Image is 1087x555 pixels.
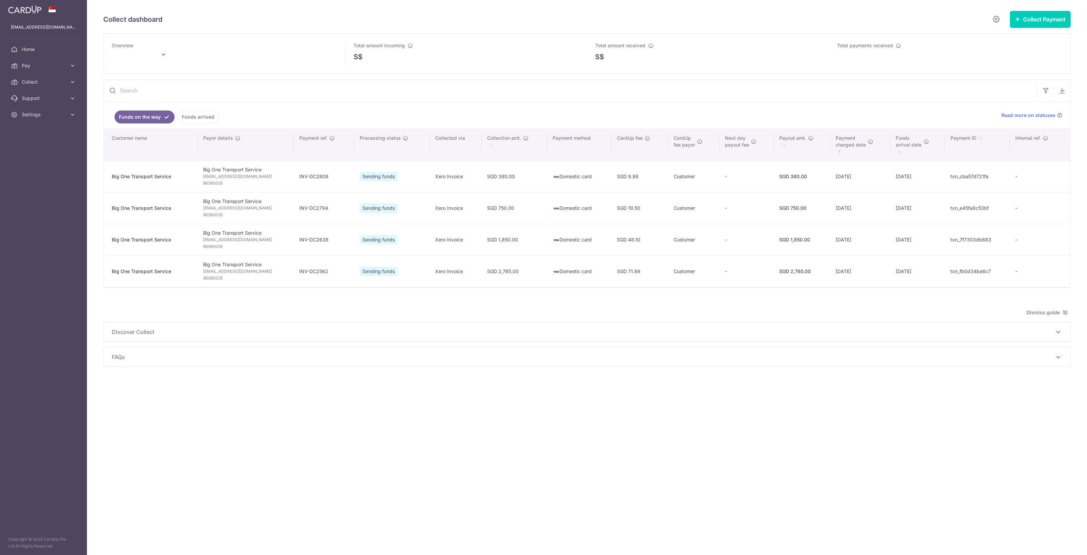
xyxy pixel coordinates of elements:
[779,135,806,141] span: Payout amt.
[553,237,559,243] img: visa-sm-192604c4577d2d35970c8ed26b86981c2741ebd56154ab54ad91a526f0f24972.png
[203,205,288,212] span: [EMAIL_ADDRESS][DOMAIN_NAME]
[360,135,401,141] span: Processing status
[430,129,481,161] th: Collected via
[837,43,893,48] span: Total payments received
[198,192,294,224] td: Big One Transport Service
[547,192,612,224] td: Domestic card
[836,135,866,148] span: Payment charged date
[22,62,67,69] span: Pay
[611,129,668,161] th: CardUp fee
[553,205,559,212] img: visa-sm-192604c4577d2d35970c8ed26b86981c2741ebd56154ab54ad91a526f0f24972.png
[611,192,668,224] td: SGD 19.50
[890,161,945,192] td: [DATE]
[1027,308,1068,317] span: Dismiss guide
[779,205,825,212] div: SGD 750.00
[1010,255,1070,287] td: -
[719,224,774,255] td: -
[779,268,825,275] div: SGD 2,765.00
[114,111,175,123] a: Funds on the way
[547,129,612,161] th: Payment method
[8,5,41,14] img: CardUp
[595,43,645,48] span: Total amount received
[104,129,198,161] th: Customer name
[430,224,481,255] td: Xero Invoice
[719,161,774,192] td: -
[482,255,547,287] td: SGD 2,765.00
[830,161,890,192] td: [DATE]
[482,129,547,161] th: Collection amt. : activate to sort column ascending
[11,24,76,31] p: [EMAIL_ADDRESS][DOMAIN_NAME]
[945,192,1010,224] td: txn_e45fa8c53bf
[203,135,233,141] span: Payor details
[547,255,612,287] td: Domestic card
[1044,535,1080,552] iframe: Opens a widget where you can find more information
[830,192,890,224] td: [DATE]
[430,161,481,192] td: Xero Invoice
[22,95,67,102] span: Support
[1010,129,1070,161] th: Internal ref.
[112,328,1062,336] p: Discover Collect
[354,43,405,48] span: Total amount incoming
[354,129,430,161] th: Processing status
[103,14,162,25] h5: Collect dashboard
[1010,11,1071,28] button: Collect Payment
[203,180,288,187] span: 96360035
[668,161,719,192] td: Customer
[112,43,133,48] span: Overview
[595,52,604,62] span: S$
[1010,161,1070,192] td: -
[487,135,521,141] span: Collection amt.
[668,255,719,287] td: Customer
[203,173,288,180] span: [EMAIL_ADDRESS][DOMAIN_NAME]
[896,135,922,148] span: Funds arrival date
[203,243,288,250] span: 96360035
[430,192,481,224] td: Xero Invoice
[890,192,945,224] td: [DATE]
[553,173,559,180] img: visa-sm-192604c4577d2d35970c8ed26b86981c2741ebd56154ab54ad91a526f0f24972.png
[294,192,354,224] td: INV-DC2794
[112,328,1054,336] span: Discover Collect
[890,255,945,287] td: [DATE]
[482,224,547,255] td: SGD 1,850.00
[198,224,294,255] td: Big One Transport Service
[294,129,354,161] th: Payment ref.
[299,135,327,141] span: Payment ref.
[203,275,288,282] span: 96360035
[945,255,1010,287] td: txn_fb0d34ba6c7
[112,353,1054,361] span: FAQs
[104,80,1038,101] input: Search
[430,255,481,287] td: Xero Invoice
[1001,112,1062,119] a: Read more on statuses
[830,224,890,255] td: [DATE]
[198,129,294,161] th: Payor details
[203,212,288,218] span: 96360035
[779,236,825,243] div: SGD 1,850.00
[668,192,719,224] td: Customer
[617,135,643,141] span: CardUp fee
[112,173,192,180] div: Big One Transport Service
[830,129,890,161] th: Paymentcharged date : activate to sort column ascending
[360,203,397,213] span: Sending funds
[668,224,719,255] td: Customer
[945,224,1010,255] td: txn_7f7303db683
[112,268,192,275] div: Big One Transport Service
[890,224,945,255] td: [DATE]
[719,255,774,287] td: -
[547,224,612,255] td: Domestic card
[294,224,354,255] td: INV-DC2638
[719,192,774,224] td: -
[203,268,288,275] span: [EMAIL_ADDRESS][DOMAIN_NAME]
[890,129,945,161] th: Fundsarrival date : activate to sort column ascending
[360,235,397,245] span: Sending funds
[553,268,559,275] img: visa-sm-192604c4577d2d35970c8ed26b86981c2741ebd56154ab54ad91a526f0f24972.png
[945,161,1010,192] td: txn_cba57d721fa
[1001,112,1055,119] span: Read more on statuses
[779,173,825,180] div: SGD 380.00
[830,255,890,287] td: [DATE]
[354,52,362,62] span: S$
[294,255,354,287] td: INV-DC2562
[945,129,1010,161] th: Payment ID: activate to sort column ascending
[360,267,397,276] span: Sending funds
[1015,135,1041,141] span: Internal ref.
[22,79,67,85] span: Collect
